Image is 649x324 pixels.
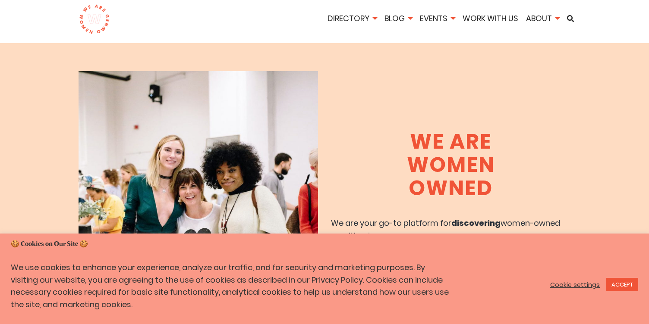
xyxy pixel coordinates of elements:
img: logo [79,4,110,34]
li: Events [417,12,458,26]
a: Directory [324,13,380,24]
a: Search [564,15,577,22]
a: Work With Us [460,13,521,24]
h5: 🍪 Cookies on Our Site 🍪 [11,240,638,249]
a: About [523,13,562,24]
a: Cookie settings [550,281,600,289]
li: About [523,12,562,26]
a: Events [417,13,458,24]
p: We are your go-to platform for women-owned small businesses [331,217,570,242]
a: ACCEPT [606,278,638,291]
p: We use cookies to enhance your experience, analyze our traffic, and for security and marketing pu... [11,262,450,311]
a: Blog [381,13,415,24]
li: Directory [324,12,380,26]
li: Blog [381,12,415,26]
b: discovering [451,218,501,228]
h1: We Are Women Owned [403,130,498,200]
